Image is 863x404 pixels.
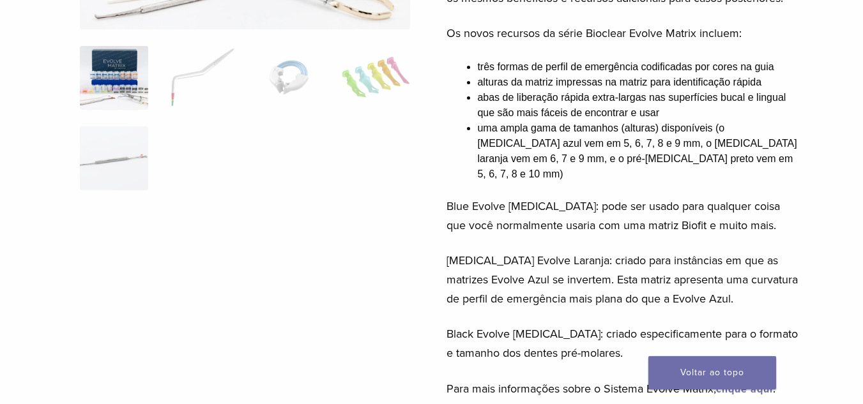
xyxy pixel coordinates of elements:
font: . [773,382,775,396]
a: clique aqui [716,383,773,396]
font: Para mais informações sobre o Sistema Evolve Matrix, [447,382,716,396]
font: [MEDICAL_DATA] Evolve Laranja: criado para instâncias em que as matrizes Evolve Azul se invertem.... [447,253,798,306]
font: Black Evolve [MEDICAL_DATA]: criado especificamente para o formato e tamanho dos dentes pré-molares. [447,327,798,360]
font: três formas de perfil de emergência codificadas por cores na guia [477,61,774,72]
font: uma ampla gama de tamanhos (alturas) disponíveis (o [MEDICAL_DATA] azul vem em 5, 6, 7, 8 e 9 mm,... [477,123,797,179]
img: Kit Evolve Tudo em Um - Imagem 4 [342,46,410,110]
img: Kit Evolve Tudo em Um - Imagem 2 [167,46,236,110]
img: Kit Evolve Tudo em Um - Imagem 3 [255,46,323,110]
font: Blue Evolve [MEDICAL_DATA]: pode ser usado para qualquer coisa que você normalmente usaria com um... [447,199,780,232]
font: alturas da matriz impressas na matriz para identificação rápida [477,77,761,87]
img: IMG_0457-scaled-e1745362001290-300x300.jpg [80,46,148,110]
font: abas de liberação rápida extra-largas nas superfícies bucal e lingual que são mais fáceis de enco... [477,92,786,118]
a: Voltar ao topo [648,356,776,389]
font: Os novos recursos da série Bioclear Evolve Matrix incluem: [447,26,742,40]
img: Kit Evolve Tudo em Um - Imagem 5 [80,126,148,190]
font: Voltar ao topo [680,367,744,378]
